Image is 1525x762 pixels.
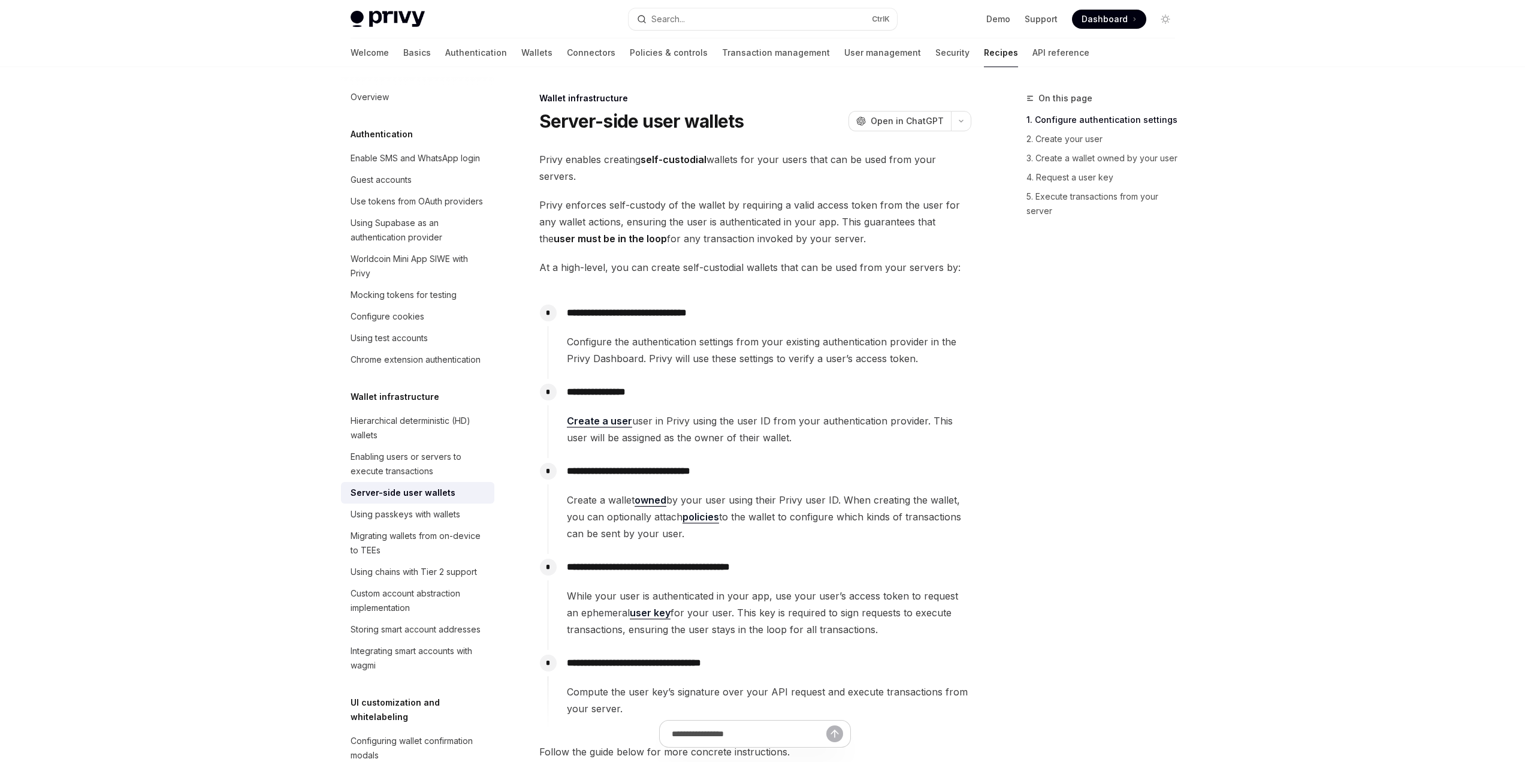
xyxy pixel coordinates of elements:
[351,622,481,637] div: Storing smart account addresses
[1026,129,1185,149] a: 2. Create your user
[539,110,744,132] h1: Server-side user wallets
[651,12,685,26] div: Search...
[635,494,666,507] a: owned
[683,511,719,523] a: policies
[341,619,494,640] a: Storing smart account addresses
[341,349,494,371] a: Chrome extension authentication
[567,683,971,717] span: Compute the user key’s signature over your API request and execute transactions from your server.
[341,640,494,676] a: Integrating smart accounts with wagmi
[341,248,494,284] a: Worldcoin Mini App SIWE with Privy
[351,644,487,673] div: Integrating smart accounts with wagmi
[539,92,971,104] div: Wallet infrastructure
[341,561,494,583] a: Using chains with Tier 2 support
[844,38,921,67] a: User management
[351,288,457,302] div: Mocking tokens for testing
[1032,38,1089,67] a: API reference
[872,14,890,24] span: Ctrl K
[341,191,494,212] a: Use tokens from OAuth providers
[521,38,552,67] a: Wallets
[351,414,487,442] div: Hierarchical deterministic (HD) wallets
[351,565,477,579] div: Using chains with Tier 2 support
[351,486,455,500] div: Server-side user wallets
[351,173,412,187] div: Guest accounts
[351,38,389,67] a: Welcome
[1156,10,1175,29] button: Toggle dark mode
[351,194,483,209] div: Use tokens from OAuth providers
[341,212,494,248] a: Using Supabase as an authentication provider
[567,38,615,67] a: Connectors
[567,588,971,638] span: While your user is authenticated in your app, use your user’s access token to request an ephemera...
[351,695,494,724] h5: UI customization and whitelabeling
[539,197,971,247] span: Privy enforces self-custody of the wallet by requiring a valid access token from the user for any...
[341,482,494,504] a: Server-side user wallets
[1072,10,1146,29] a: Dashboard
[341,284,494,306] a: Mocking tokens for testing
[351,151,480,165] div: Enable SMS and WhatsApp login
[351,11,425,28] img: light logo
[341,327,494,349] a: Using test accounts
[1026,187,1185,221] a: 5. Execute transactions from your server
[341,525,494,561] a: Migrating wallets from on-device to TEEs
[539,151,971,185] span: Privy enables creating wallets for your users that can be used from your servers.
[1026,110,1185,129] a: 1. Configure authentication settings
[826,725,843,742] button: Send message
[351,216,487,245] div: Using Supabase as an authentication provider
[935,38,970,67] a: Security
[848,111,951,131] button: Open in ChatGPT
[351,331,428,345] div: Using test accounts
[984,38,1018,67] a: Recipes
[351,309,424,324] div: Configure cookies
[341,169,494,191] a: Guest accounts
[630,38,708,67] a: Policies & controls
[567,333,971,367] span: Configure the authentication settings from your existing authentication provider in the Privy Das...
[351,90,389,104] div: Overview
[1026,168,1185,187] a: 4. Request a user key
[351,450,487,478] div: Enabling users or servers to execute transactions
[871,115,944,127] span: Open in ChatGPT
[1026,149,1185,168] a: 3. Create a wallet owned by your user
[567,412,971,446] span: user in Privy using the user ID from your authentication provider. This user will be assigned as ...
[351,390,439,404] h5: Wallet infrastructure
[567,492,971,542] span: Create a wallet by your user using their Privy user ID. When creating the wallet, you can optiona...
[986,13,1010,25] a: Demo
[1082,13,1128,25] span: Dashboard
[1025,13,1058,25] a: Support
[722,38,830,67] a: Transaction management
[445,38,507,67] a: Authentication
[351,127,413,141] h5: Authentication
[351,252,487,281] div: Worldcoin Mini App SIWE with Privy
[341,147,494,169] a: Enable SMS and WhatsApp login
[641,153,706,165] strong: self-custodial
[630,607,671,619] a: user key
[341,86,494,108] a: Overview
[554,233,667,245] strong: user must be in the loop
[341,504,494,525] a: Using passkeys with wallets
[351,507,460,522] div: Using passkeys with wallets
[567,415,632,427] a: Create a user
[539,259,971,276] span: At a high-level, you can create self-custodial wallets that can be used from your servers by:
[341,410,494,446] a: Hierarchical deterministic (HD) wallets
[341,446,494,482] a: Enabling users or servers to execute transactions
[351,586,487,615] div: Custom account abstraction implementation
[351,353,481,367] div: Chrome extension authentication
[1038,91,1092,106] span: On this page
[403,38,431,67] a: Basics
[341,306,494,327] a: Configure cookies
[351,529,487,558] div: Migrating wallets from on-device to TEEs
[629,8,897,30] button: Search...CtrlK
[341,583,494,619] a: Custom account abstraction implementation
